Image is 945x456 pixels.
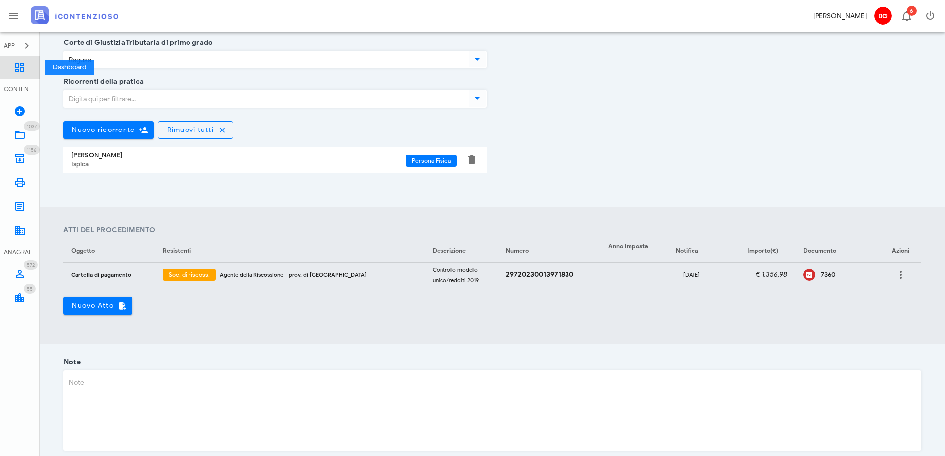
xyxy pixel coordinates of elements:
[803,247,836,254] span: Documento
[169,269,210,281] span: Soc. di riscoss.
[166,126,214,134] span: Rimuovi tutti
[155,239,425,263] th: Resistenti
[881,239,921,263] th: Azioni
[24,121,40,131] span: Distintivo
[907,6,917,16] span: Distintivo
[61,77,144,87] label: Ricorrenti della pratica
[220,271,417,279] div: Agente della Riscossione - prov. di [GEOGRAPHIC_DATA]
[71,271,131,278] small: Cartella di pagamento
[71,160,406,168] div: Ispica
[874,7,892,25] span: BG
[661,239,722,263] th: Notifica: Non ordinato. Attiva per ordinare in ordine crescente.
[27,147,37,153] span: 1156
[892,247,909,254] span: Azioni
[61,38,213,48] label: Corte di Giustizia Tributaria di primo grado
[506,247,529,254] span: Numero
[412,155,451,167] span: Persona Fisica
[4,248,36,257] div: ANAGRAFICA
[24,284,36,294] span: Distintivo
[71,126,135,134] span: Nuovo ricorrente
[425,239,498,263] th: Descrizione: Non ordinato. Attiva per ordinare in ordine crescente.
[433,247,466,254] span: Descrizione
[63,297,132,315] button: Nuovo Atto
[821,271,873,279] div: 7360
[27,123,37,130] span: 1037
[683,271,700,278] small: [DATE]
[61,357,81,367] label: Note
[498,239,600,263] th: Numero: Non ordinato. Attiva per ordinare in ordine crescente.
[676,247,698,254] span: Notifica
[600,239,661,263] th: Anno Imposta: Non ordinato. Attiva per ordinare in ordine crescente.
[813,11,867,21] div: [PERSON_NAME]
[63,121,154,139] button: Nuovo ricorrente
[27,286,33,292] span: 55
[64,51,467,68] input: Corte di Giustizia Tributaria di primo grado
[433,266,479,284] small: Controllo modello unico/redditi 2019
[722,239,795,263] th: Importo(€): Non ordinato. Attiva per ordinare in ordine crescente.
[821,271,873,279] div: Clicca per aprire un'anteprima del file o scaricarlo
[71,301,125,310] span: Nuovo Atto
[71,151,406,159] div: [PERSON_NAME]
[24,260,38,270] span: Distintivo
[466,154,478,166] button: Elimina
[31,6,118,24] img: logo-text-2x.png
[4,85,36,94] div: CONTENZIOSO
[871,4,894,28] button: BG
[795,239,881,263] th: Documento
[158,121,233,139] button: Rimuovi tutti
[747,247,778,254] span: Importo(€)
[608,242,648,250] span: Anno Imposta
[27,262,35,268] span: 572
[803,269,815,281] div: Clicca per aprire un'anteprima del file o scaricarlo
[756,270,787,279] em: € 1.356,98
[63,239,155,263] th: Oggetto: Non ordinato. Attiva per ordinare in ordine crescente.
[71,247,95,254] span: Oggetto
[894,4,918,28] button: Distintivo
[64,90,467,107] input: Digita qui per filtrare...
[506,270,573,279] strong: 29720230013971830
[63,225,921,235] h4: Atti del Procedimento
[163,247,191,254] span: Resistenti
[24,145,40,155] span: Distintivo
